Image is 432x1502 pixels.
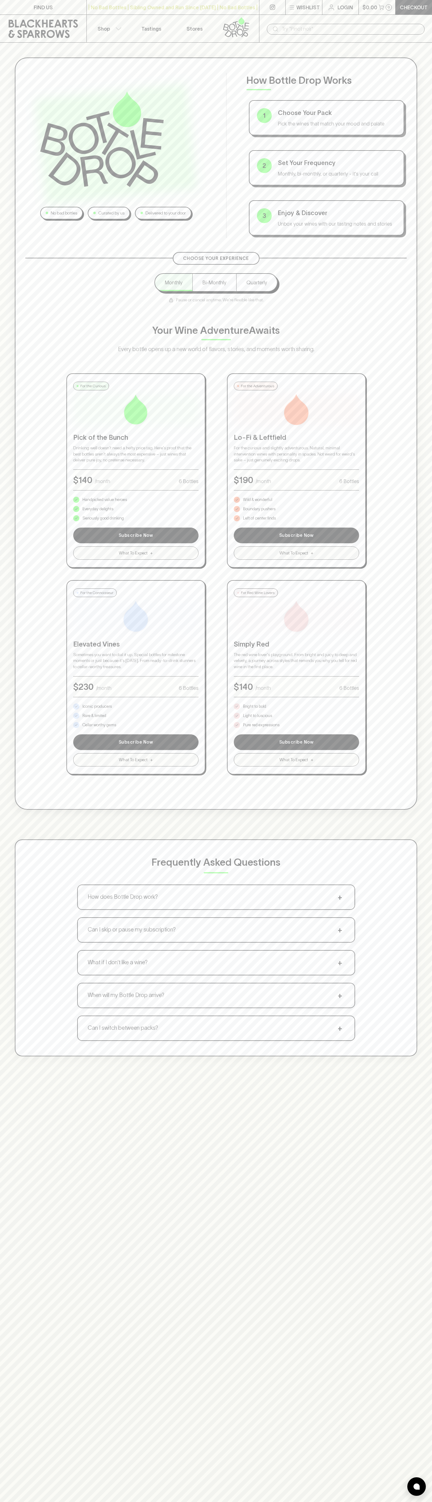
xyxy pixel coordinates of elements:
p: What if I don't like a wine? [88,958,148,967]
p: Everyday delights [82,506,113,512]
img: Pick of the Bunch [120,394,151,425]
button: Can I switch between packs?+ [78,1016,354,1040]
button: How does Bottle Drop work?+ [78,885,354,909]
p: Stores [187,25,203,32]
p: Delivered to your door [145,210,186,216]
p: Left of center finds [243,515,276,521]
img: Bottle Drop [40,91,164,187]
p: $0.00 [363,4,377,11]
p: /month [96,684,111,692]
p: Frequently Asked Questions [152,855,280,870]
p: $ 140 [234,680,253,693]
span: What To Expect [279,550,308,556]
span: + [150,757,153,763]
span: + [311,757,313,763]
button: What To Expect+ [234,546,359,560]
p: Cellar worthy gems [82,722,116,728]
p: Pick of the Bunch [73,432,199,443]
button: Shop [87,15,130,42]
p: Pick the wines that match your mood and palate [278,120,396,127]
p: For the Curious [80,383,106,389]
button: Can I skip or pause my subscription?+ [78,918,354,942]
p: Choose Your Pack [278,108,396,117]
p: Seriously good drinking [82,515,124,521]
img: Elevated Vines [120,601,151,632]
p: Every bottle opens up a new world of flavors, stories, and moments worth sharing. [93,345,340,354]
p: 6 Bottles [339,477,359,485]
p: For the Connoisseur [80,590,113,596]
p: Login [338,4,353,11]
p: Wild & wonderful [243,497,272,503]
a: Stores [173,15,216,42]
div: 3 [257,208,272,223]
p: Pause or cancel anytime. We're flexible like that. [169,297,264,303]
button: What if I don't like a wine?+ [78,951,354,975]
button: Subscribe Now [234,734,359,750]
button: What To Expect+ [73,546,199,560]
p: For the curious and slightly adventurous. Natural, minimal intervention wines with personality in... [234,445,359,463]
p: Rare & limited [82,713,106,719]
span: Awaits [249,325,280,336]
span: + [335,1024,345,1033]
p: The red wine lover's playground. From bright and juicy to deep and velvety, a journey across styl... [234,652,359,670]
img: bubble-icon [413,1483,420,1490]
p: Set Your Frequency [278,158,396,168]
span: + [311,550,313,556]
div: 1 [257,108,272,123]
p: /month [256,477,271,485]
p: How does Bottle Drop work? [88,893,158,901]
p: $ 230 [73,680,94,693]
p: When will my Bottle Drop arrive? [88,991,164,999]
p: Can I skip or pause my subscription? [88,926,176,934]
p: Drinking well doesn't need a hefty price tag. Here's proof that the best bottles aren't always th... [73,445,199,463]
p: Boundary pushers [243,506,275,512]
img: Simply Red [281,601,312,632]
p: Bright to bold [243,703,266,710]
button: Subscribe Now [234,528,359,543]
span: + [335,958,345,967]
p: Tastings [141,25,161,32]
p: Enjoy & Discover [278,208,396,218]
button: What To Expect+ [73,753,199,766]
button: Bi-Monthly [192,274,236,291]
button: When will my Bottle Drop arrive?+ [78,983,354,1008]
span: What To Expect [119,757,148,763]
span: + [335,893,345,902]
p: Can I switch between packs? [88,1024,158,1032]
p: 6 Bottles [179,477,199,485]
p: Unbox your wines with our tasting notes and stories [278,220,396,227]
p: Choose Your Experience [183,255,249,262]
button: Subscribe Now [73,734,199,750]
p: For the Adventurous [241,383,274,389]
span: + [150,550,153,556]
p: Sometimes you want to dial it up. Special bottles for milestone moments or just because it's [DAT... [73,652,199,670]
img: Lo-Fi & Leftfield [281,394,312,425]
span: + [335,925,345,935]
p: Monthly, bi-monthly, or quarterly - it's your call [278,170,396,177]
input: Try "Pinot noir" [282,24,420,34]
p: For Red Wine Lovers [241,590,275,596]
p: 6 Bottles [179,684,199,692]
button: Monthly [155,274,192,291]
span: What To Expect [119,550,148,556]
p: /month [255,684,271,692]
p: Shop [98,25,110,32]
span: + [335,991,345,1000]
a: Tastings [130,15,173,42]
p: Curated by us [98,210,124,216]
p: Light to luscious [243,713,272,719]
p: Simply Red [234,639,359,649]
p: /month [95,477,110,485]
p: How Bottle Drop Works [246,73,407,88]
p: Checkout [400,4,428,11]
button: Subscribe Now [73,528,199,543]
div: 2 [257,158,272,173]
span: What To Expect [279,757,308,763]
p: 0 [388,6,390,9]
p: $ 140 [73,473,92,486]
p: No bad bottles [51,210,77,216]
button: What To Expect+ [234,753,359,766]
button: Quarterly [236,274,277,291]
p: Elevated Vines [73,639,199,649]
p: Handpicked value heroes [82,497,127,503]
